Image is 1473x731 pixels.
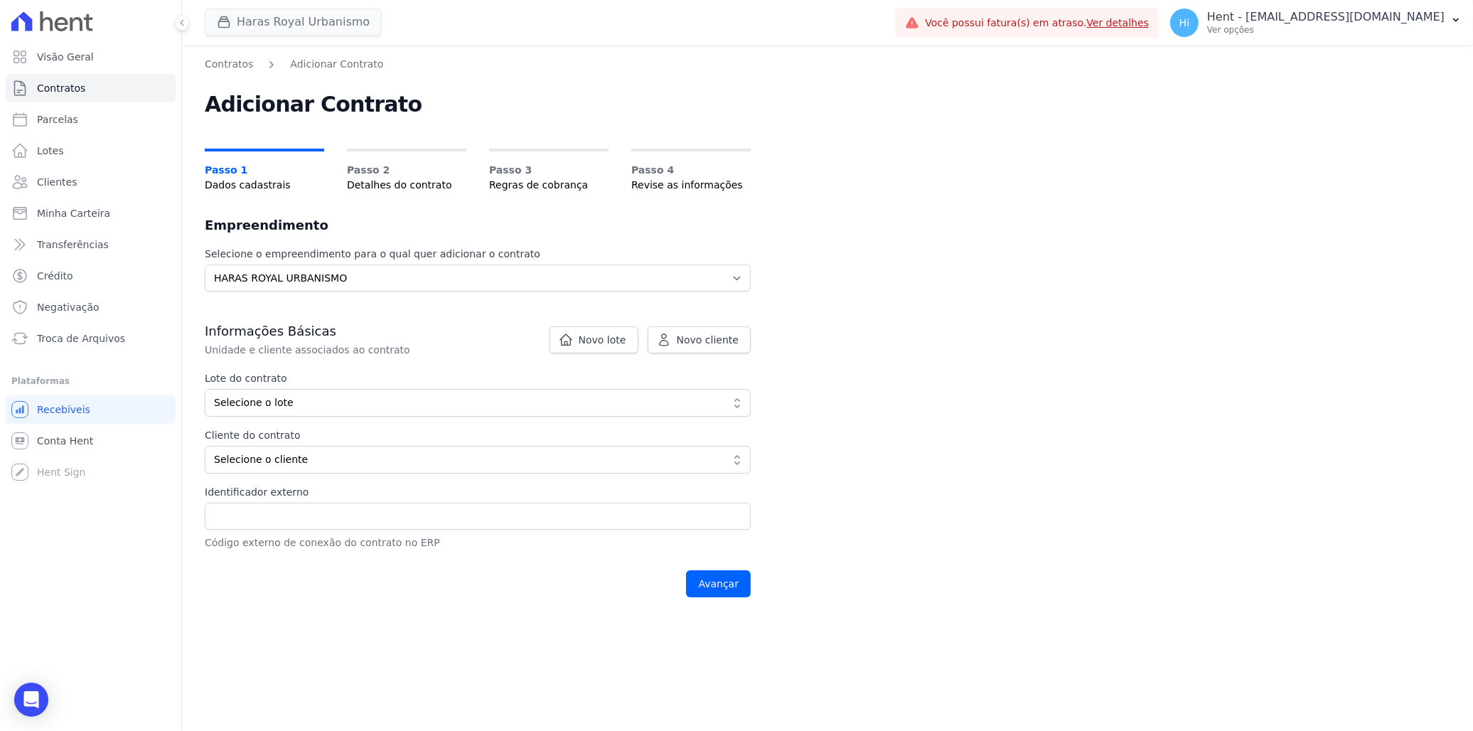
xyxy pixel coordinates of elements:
[214,452,722,467] span: Selecione o cliente
[677,333,739,347] span: Novo cliente
[1207,24,1445,36] p: Ver opções
[205,57,751,72] nav: Breadcrumb
[290,57,383,72] a: Adicionar Contrato
[14,683,48,717] div: Open Intercom Messenger
[205,371,751,386] label: Lote do contrato
[205,178,324,193] span: Dados cadastrais
[550,326,638,353] a: Novo lote
[205,215,751,235] h2: Empreendimento
[6,43,176,71] a: Visão Geral
[37,175,77,189] span: Clientes
[37,238,109,252] span: Transferências
[37,81,85,95] span: Contratos
[37,331,125,346] span: Troca de Arquivos
[214,395,722,410] span: Selecione o lote
[489,163,609,178] span: Passo 3
[347,178,466,193] span: Detalhes do contrato
[37,402,90,417] span: Recebíveis
[205,389,751,417] button: Selecione o lote
[631,163,751,178] span: Passo 4
[205,9,382,36] button: Haras Royal Urbanismo
[648,326,751,353] a: Novo cliente
[37,206,110,220] span: Minha Carteira
[205,323,751,340] h3: Informações Básicas
[6,199,176,228] a: Minha Carteira
[205,446,751,474] button: Selecione o cliente
[6,395,176,424] a: Recebíveis
[6,427,176,455] a: Conta Hent
[37,300,100,314] span: Negativação
[205,163,324,178] span: Passo 1
[37,112,78,127] span: Parcelas
[6,74,176,102] a: Contratos
[205,485,751,500] label: Identificador externo
[205,535,751,550] p: Código externo de conexão do contrato no ERP
[37,50,94,64] span: Visão Geral
[579,333,626,347] span: Novo lote
[205,247,751,262] label: Selecione o empreendimento para o qual quer adicionar o contrato
[6,168,176,196] a: Clientes
[6,262,176,290] a: Crédito
[6,137,176,165] a: Lotes
[6,293,176,321] a: Negativação
[6,324,176,353] a: Troca de Arquivos
[6,105,176,134] a: Parcelas
[686,570,751,597] input: Avançar
[6,230,176,259] a: Transferências
[37,269,73,283] span: Crédito
[489,178,609,193] span: Regras de cobrança
[205,428,641,443] label: Cliente do contrato
[925,16,1149,31] span: Você possui fatura(s) em atraso.
[631,178,751,193] span: Revise as informações
[1207,10,1445,24] p: Hent - [EMAIL_ADDRESS][DOMAIN_NAME]
[37,434,93,448] span: Conta Hent
[37,144,64,158] span: Lotes
[205,95,751,114] h2: Adicionar Contrato
[205,149,751,193] nav: Progress
[11,373,170,390] div: Plataformas
[205,343,682,357] p: Unidade e cliente associados ao contrato
[205,57,253,72] a: Contratos
[1179,18,1189,28] span: Hi
[1086,17,1149,28] a: Ver detalhes
[1159,3,1473,43] button: Hi Hent - [EMAIL_ADDRESS][DOMAIN_NAME] Ver opções
[347,163,466,178] span: Passo 2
